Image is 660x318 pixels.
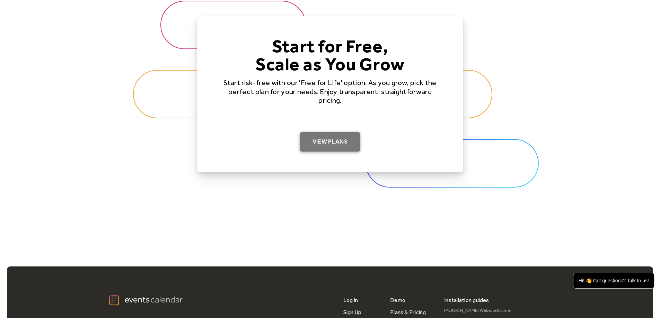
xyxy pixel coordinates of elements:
a: [PERSON_NAME] Website Builder [444,306,512,315]
div: Installation guides [444,294,489,306]
p: Start risk-free with our 'Free for Life' option. As you grow, pick the perfect plan for your need... [219,78,441,105]
a: View Plans [300,132,360,152]
a: Demo [390,294,405,306]
a: Log in [343,294,358,306]
h4: Start for Free, Scale as You Grow [219,37,441,73]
